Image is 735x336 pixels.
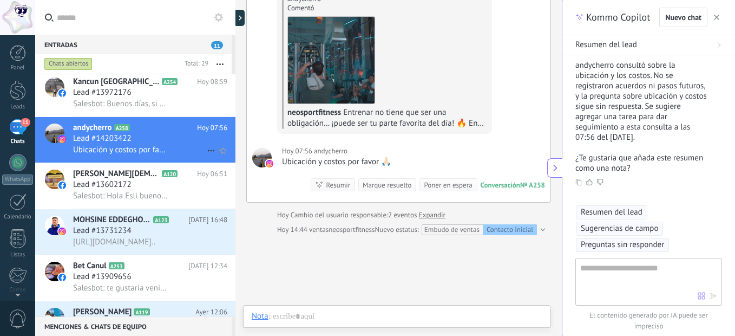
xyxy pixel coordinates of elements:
span: Kommo Copilot [586,11,650,24]
div: Chats [2,138,34,145]
span: A258 [114,124,130,131]
div: Cambio del usuario responsable: [277,210,445,221]
div: Entradas [35,35,232,54]
span: Hoy 08:59 [197,76,227,87]
button: Resumen del lead [576,205,647,219]
span: Hoy 06:51 [197,169,227,179]
span: Sugerencias de campo [581,223,658,234]
span: andycherro [73,122,112,133]
span: Lead #13909656 [73,272,132,282]
span: El contenido generado por IA puede ser impreciso [575,310,722,332]
p: ¿Te gustaría que añada este resumen como una nota? [575,153,709,173]
div: Calendario [2,214,34,221]
button: Resumen del lead [562,35,735,55]
button: Nuevo chat [659,8,707,27]
span: Lead #14203422 [73,133,132,144]
img: icon [58,182,66,189]
span: [PERSON_NAME] [73,307,132,318]
div: Marque resuelto [363,180,411,190]
span: Salesbot: te gustaría venir a conocernos? [73,283,168,293]
div: Total: 29 [180,59,208,69]
div: Mostrar [234,10,245,26]
div: Contacto inicial [483,224,537,235]
span: Nuevo chat [665,14,701,21]
div: Leads [2,104,34,111]
span: Salesbot: Hola Esli buenos días, te atiende Melanye un placer ¿ya conoces nuestras instalaciones? [73,191,168,201]
span: MOHSINE EDDEGHOUGHY [73,215,151,225]
a: avatariconMOHSINE EDDEGHOUGHYA123[DATE] 16:48Lead #13731234[URL][DOMAIN_NAME].. [35,209,235,255]
img: instagram.svg [266,160,273,167]
span: Resumen del lead [575,40,637,50]
img: 18083687548843373 [288,17,375,104]
span: Kancun [GEOGRAPHIC_DATA] [73,76,160,87]
span: Ayer 12:06 [195,307,227,318]
a: avatariconandycherroA258Hoy 07:56Lead #14203422Ubicación y costos por favor 🙏🏻 [35,117,235,163]
span: andycherro [252,148,272,167]
span: Entrenar no tiene que ser una obligación… ¡puede ser tu parte favorita del día! 🔥 En Neo Sport te... [287,107,484,172]
span: [URL][DOMAIN_NAME].. [73,237,155,247]
button: Preguntas sin responder [576,238,669,252]
span: A123 [153,216,169,223]
div: № A258 [520,180,545,190]
div: Hoy 07:56 [282,146,314,157]
span: andycherro [314,146,347,157]
span: [DATE] 12:34 [188,261,227,272]
div: de Incoming leads [375,224,595,235]
a: avatariconKancun [GEOGRAPHIC_DATA]A254Hoy 08:59Lead #13972176Salesbot: Buenos días, si claro que ... [35,71,235,117]
span: Ubicación y costos por favor 🙏🏻 [73,145,168,155]
span: : [268,311,270,322]
span: A120 [162,170,178,177]
span: neosportfitness [287,107,341,118]
img: icon [58,228,66,235]
button: Más [208,54,232,74]
span: [PERSON_NAME][DEMOGRAPHIC_DATA] [73,169,160,179]
div: Panel [2,64,34,72]
span: Resumen del lead [581,207,642,218]
span: A253 [109,262,124,269]
div: Poner en espera [424,180,472,190]
a: Expandir [419,210,445,221]
div: Menciones & Chats de equipo [35,316,232,336]
img: icon [58,89,66,97]
span: Lead #13972176 [73,87,132,98]
div: Listas [2,251,34,259]
div: Hoy [277,210,291,221]
div: Chats abiertos [44,57,93,70]
span: ventasneosportfitness [309,225,375,234]
span: 2 eventos [388,210,417,221]
img: icon [58,274,66,281]
span: Lead #13731234 [73,225,132,236]
span: A254 [162,78,178,85]
span: Preguntas sin responder [581,240,664,250]
p: andycherro consultó sobre la ubicación y los costos. No se registraron acuerdos ni pasos futuros,... [575,60,709,143]
a: avataricon[PERSON_NAME][DEMOGRAPHIC_DATA]A120Hoy 06:51Lead #13602172Salesbot: Hola Esli buenos dí... [35,163,235,209]
div: Ubicación y costos por favor 🙏🏻 [282,157,391,167]
span: Salesbot: Buenos días, si claro que si ¿ya conoces nuestras instalaciones [GEOGRAPHIC_DATA]? [73,99,168,109]
span: Bet Canul [73,261,107,272]
span: 11 [21,118,30,127]
img: icon [58,135,66,143]
span: A119 [134,308,149,315]
span: Hoy 07:56 [197,122,227,133]
button: Sugerencias de campo [576,222,663,236]
span: 11 [211,41,223,49]
a: avatariconBet CanulA253[DATE] 12:34Lead #13909656Salesbot: te gustaría venir a conocernos? [35,255,235,301]
span: Lead #13602172 [73,179,132,190]
div: WhatsApp [2,175,33,185]
div: Conversación [481,180,520,190]
div: Hoy 14:44 [277,224,309,235]
span: [DATE] 16:48 [188,215,227,225]
span: Nuevo estatus: [375,224,419,235]
div: Resumir [326,180,350,190]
